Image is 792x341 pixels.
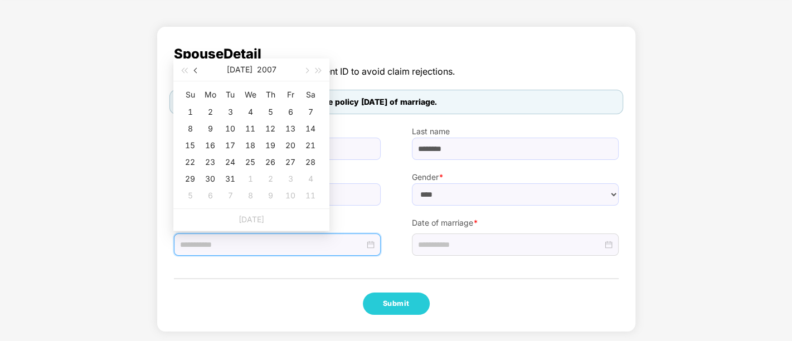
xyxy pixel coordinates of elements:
div: 25 [244,155,257,169]
th: Mo [200,86,220,104]
td: 2007-07-18 [240,137,260,154]
td: 2007-07-31 [220,170,240,187]
th: Su [180,86,200,104]
div: 5 [264,105,277,119]
div: 16 [203,139,217,152]
label: Last name [412,125,619,138]
td: 2007-07-20 [280,137,300,154]
div: 13 [284,122,297,135]
td: 2007-07-30 [200,170,220,187]
div: 7 [304,105,317,119]
div: 11 [304,189,317,202]
div: 28 [304,155,317,169]
td: 2007-07-26 [260,154,280,170]
div: 23 [203,155,217,169]
td: 2007-08-07 [220,187,240,204]
div: 21 [304,139,317,152]
td: 2007-07-13 [280,120,300,137]
td: 2007-07-06 [280,104,300,120]
td: 2007-07-08 [180,120,200,137]
td: 2007-07-01 [180,104,200,120]
div: 17 [223,139,237,152]
div: 14 [304,122,317,135]
label: Date of marriage [412,217,619,229]
td: 2007-08-09 [260,187,280,204]
td: 2007-07-02 [200,104,220,120]
button: 2007 [257,59,276,81]
td: 2007-08-11 [300,187,320,204]
div: 31 [223,172,237,186]
td: 2007-07-09 [200,120,220,137]
td: 2007-07-21 [300,137,320,154]
td: 2007-08-04 [300,170,320,187]
div: 3 [223,105,237,119]
td: 2007-07-19 [260,137,280,154]
th: We [240,86,260,104]
td: 2007-07-17 [220,137,240,154]
th: Th [260,86,280,104]
div: 1 [244,172,257,186]
td: 2007-07-27 [280,154,300,170]
div: 29 [183,172,197,186]
td: 2007-07-22 [180,154,200,170]
td: 2007-07-05 [260,104,280,120]
td: 2007-07-24 [220,154,240,170]
td: 2007-07-10 [220,120,240,137]
td: 2007-07-07 [300,104,320,120]
label: Gender [412,171,619,183]
div: 6 [284,105,297,119]
a: [DATE] [239,215,264,224]
div: 30 [203,172,217,186]
div: 2 [264,172,277,186]
div: 3 [284,172,297,186]
div: 11 [244,122,257,135]
td: 2007-07-16 [200,137,220,154]
td: 2007-08-06 [200,187,220,204]
td: 2007-07-03 [220,104,240,120]
td: 2007-07-15 [180,137,200,154]
div: 24 [223,155,237,169]
td: 2007-08-10 [280,187,300,204]
div: 27 [284,155,297,169]
td: 2007-07-23 [200,154,220,170]
div: 12 [264,122,277,135]
td: 2007-07-28 [300,154,320,170]
td: 2007-07-12 [260,120,280,137]
td: 2007-08-08 [240,187,260,204]
div: 22 [183,155,197,169]
div: 9 [203,122,217,135]
div: 1 [183,105,197,119]
th: Sa [300,86,320,104]
div: 18 [244,139,257,152]
td: 2007-08-05 [180,187,200,204]
div: 6 [203,189,217,202]
td: 2007-07-14 [300,120,320,137]
th: Tu [220,86,240,104]
button: [DATE] [227,59,252,81]
div: 4 [304,172,317,186]
div: 2 [203,105,217,119]
div: 15 [183,139,197,152]
div: 4 [244,105,257,119]
td: 2007-08-02 [260,170,280,187]
th: Fr [280,86,300,104]
td: 2007-07-29 [180,170,200,187]
div: 5 [183,189,197,202]
div: 8 [244,189,257,202]
div: 19 [264,139,277,152]
div: 10 [223,122,237,135]
div: 7 [223,189,237,202]
div: 20 [284,139,297,152]
span: Spouse Detail [174,43,619,65]
div: 10 [284,189,297,202]
td: 2007-08-03 [280,170,300,187]
button: Submit [363,293,430,315]
td: 2007-07-04 [240,104,260,120]
div: 8 [183,122,197,135]
span: The detail should be as per government ID to avoid claim rejections. [174,65,619,79]
div: 26 [264,155,277,169]
td: 2007-07-11 [240,120,260,137]
td: 2007-08-01 [240,170,260,187]
div: 9 [264,189,277,202]
td: 2007-07-25 [240,154,260,170]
